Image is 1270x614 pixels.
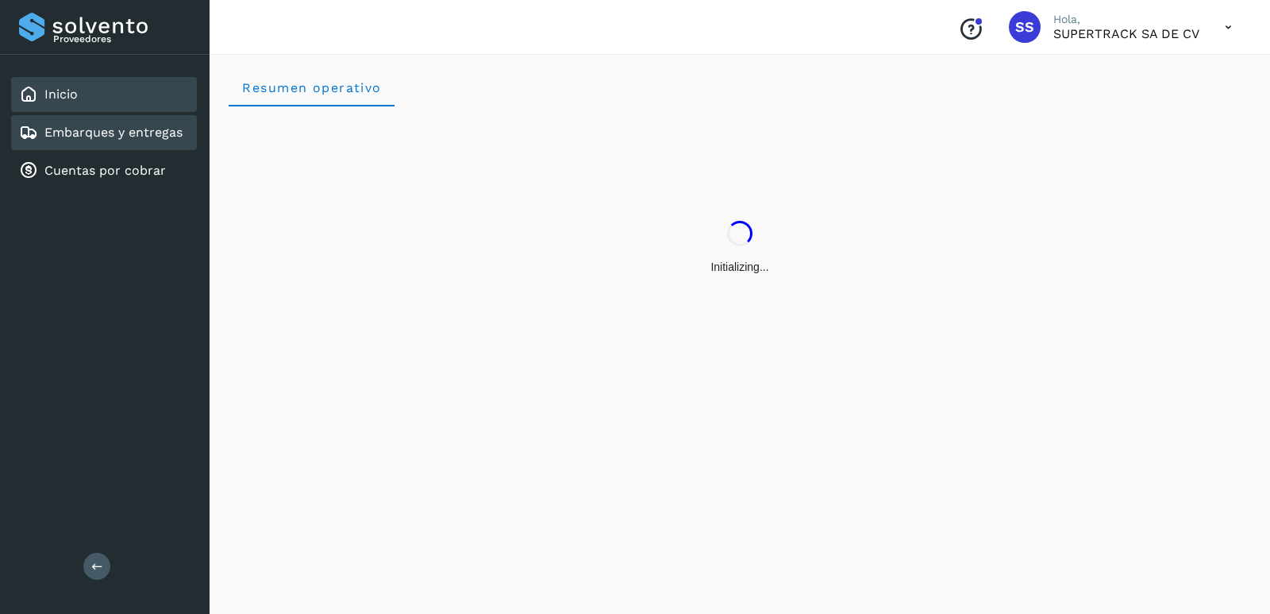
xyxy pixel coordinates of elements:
p: Proveedores [53,33,190,44]
p: Hola, [1053,13,1199,26]
div: Embarques y entregas [11,115,197,150]
span: Resumen operativo [241,80,382,95]
a: Cuentas por cobrar [44,163,166,178]
div: Cuentas por cobrar [11,153,197,188]
a: Embarques y entregas [44,125,183,140]
p: SUPERTRACK SA DE CV [1053,26,1199,41]
a: Inicio [44,87,78,102]
div: Inicio [11,77,197,112]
